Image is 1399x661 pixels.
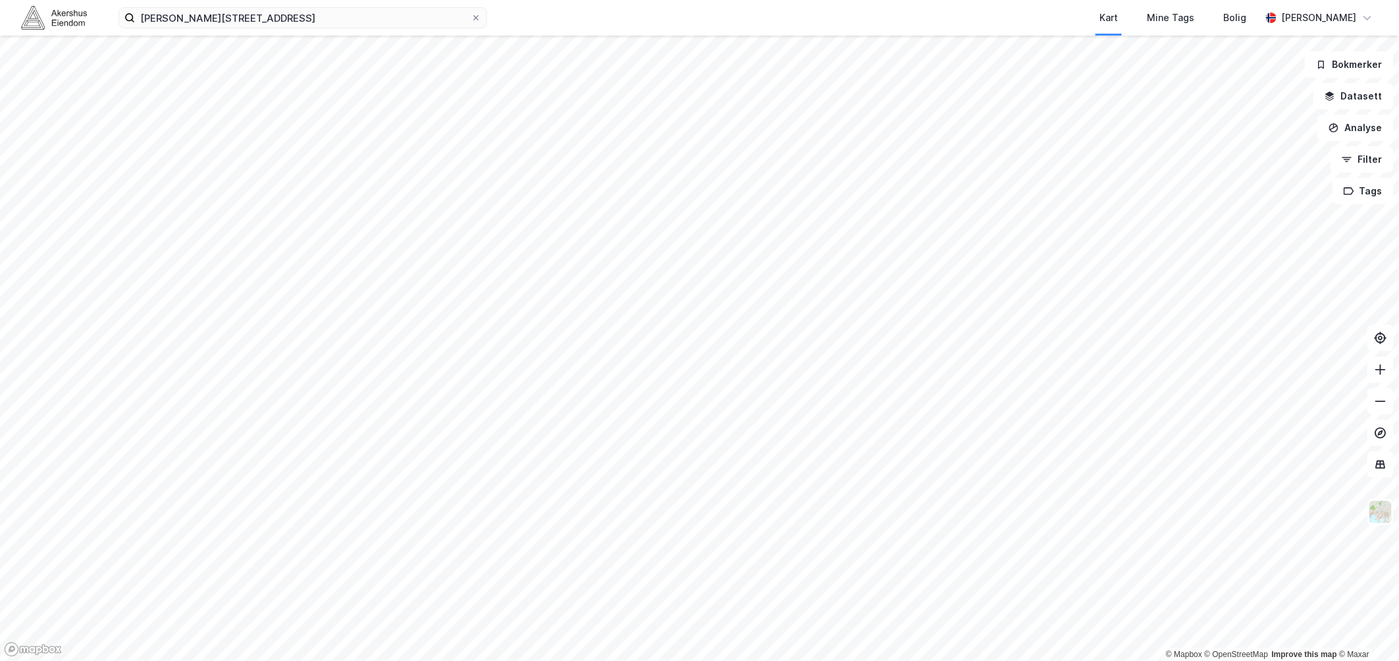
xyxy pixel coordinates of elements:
[1333,178,1394,204] button: Tags
[1333,598,1399,661] div: Kontrollprogram for chat
[4,642,62,657] a: Mapbox homepage
[1272,650,1337,659] a: Improve this map
[1147,10,1194,26] div: Mine Tags
[1223,10,1246,26] div: Bolig
[21,6,87,29] img: akershus-eiendom-logo.9091f326c980b4bce74ccdd9f866810c.svg
[1305,51,1394,78] button: Bokmerker
[1331,146,1394,173] button: Filter
[1166,650,1202,659] a: Mapbox
[1313,83,1394,109] button: Datasett
[1368,500,1393,525] img: Z
[1333,598,1399,661] iframe: Chat Widget
[1282,10,1357,26] div: [PERSON_NAME]
[135,8,471,28] input: Søk på adresse, matrikkel, gårdeiere, leietakere eller personer
[1099,10,1118,26] div: Kart
[1317,115,1394,141] button: Analyse
[1205,650,1269,659] a: OpenStreetMap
